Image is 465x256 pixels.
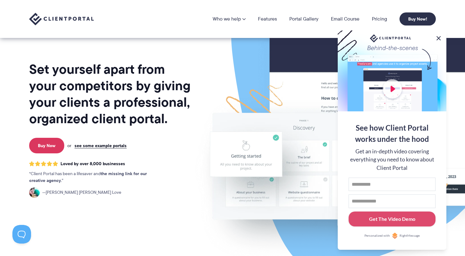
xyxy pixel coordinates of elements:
img: Personalized with RightMessage [392,233,398,239]
a: Who we help [213,16,246,21]
h1: Set yourself apart from your competitors by giving your clients a professional, organized client ... [29,61,192,127]
a: Buy Now [29,138,64,153]
span: RightMessage [400,233,420,238]
a: Portal Gallery [289,16,318,21]
div: See how Client Portal works under the hood [349,122,436,145]
div: Get The Video Demo [369,215,415,223]
a: Features [258,16,277,21]
span: [PERSON_NAME] [PERSON_NAME] Love [42,189,121,196]
a: Pricing [372,16,387,21]
a: Buy Now! [400,12,436,26]
button: Get The Video Demo [349,212,436,227]
a: Personalized withRightMessage [349,233,436,239]
iframe: Toggle Customer Support [12,225,31,244]
p: Client Portal has been a lifesaver and . [29,170,160,184]
span: Loved by over 8,000 businesses [61,161,125,166]
a: see some example portals [74,143,127,148]
a: Email Course [331,16,359,21]
span: or [67,143,71,148]
strong: the missing link for our creative agency [29,170,147,184]
span: Personalized with [364,233,390,238]
div: Get an in-depth video covering everything you need to know about Client Portal [349,147,436,172]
